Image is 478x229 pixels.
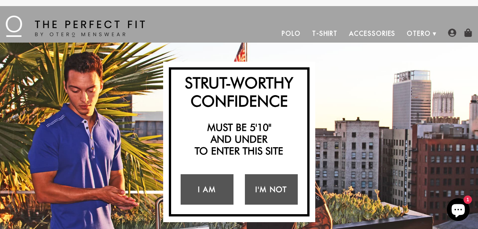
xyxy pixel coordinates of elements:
[175,121,303,157] h2: Must be 5'10" and under to enter this site
[175,73,303,110] h2: Strut-Worthy Confidence
[401,24,437,43] a: Otero
[464,29,472,37] img: shopping-bag-icon.png
[181,174,233,205] a: I Am
[276,24,306,43] a: Polo
[445,198,472,223] inbox-online-store-chat: Shopify online store chat
[448,29,456,37] img: user-account-icon.png
[306,24,343,43] a: T-Shirt
[245,174,298,205] a: I'm Not
[343,24,401,43] a: Accessories
[6,16,145,37] img: The Perfect Fit - by Otero Menswear - Logo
